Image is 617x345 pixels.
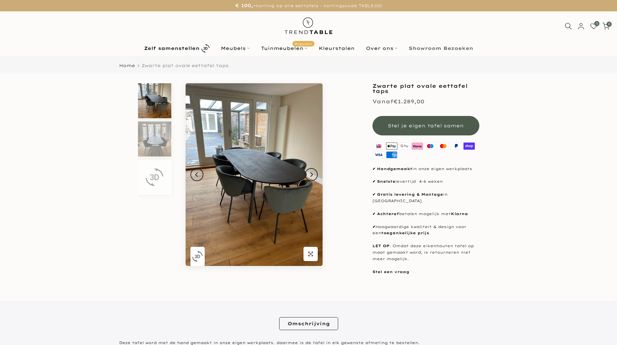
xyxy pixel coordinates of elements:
img: maestro [424,142,437,151]
img: apple pay [385,142,398,151]
img: 3D_icon.svg [145,168,164,186]
p: in onze eigen werkplaats [372,166,479,172]
img: google pay [398,142,411,151]
strong: ✔ [372,212,375,216]
a: Zelf samenstellen [138,43,215,54]
strong: ✔ [372,224,375,229]
p: levertijd 4-6 weken [372,178,479,185]
img: klarna [411,142,424,151]
strong: ✔ [372,179,375,184]
a: Over ons [360,44,403,52]
a: Meubels [215,44,255,52]
p: Hoogwaardige kwaliteit & design voor een . [372,224,479,237]
span: Populair [292,41,314,47]
strong: € 100,- [235,3,256,8]
p: betalen mogelijk met [372,211,479,217]
strong: Gratis levering & Montage [377,192,443,197]
a: Omschrijving [279,317,338,330]
img: master [437,142,450,151]
strong: LET OP [372,244,389,248]
img: paypal [450,142,463,151]
span: Zwarte plat ovale eettafel taps [142,63,229,68]
strong: Achteraf [377,212,399,216]
b: Showroom Bezoeken [409,46,473,51]
a: 0 [590,23,597,30]
a: Home [119,63,135,68]
a: 0 [602,23,610,30]
img: trend-table [280,11,337,40]
a: Showroom Bezoeken [403,44,479,52]
b: Zelf samenstellen [144,46,200,51]
strong: Klarna [451,212,468,216]
span: 0 [594,21,599,26]
p: in [GEOGRAPHIC_DATA] [372,191,479,204]
img: visa [372,151,385,159]
button: Next [305,168,318,181]
a: TuinmeubelenPopulair [255,44,313,52]
strong: Snelste [377,179,395,184]
a: Kleurstalen [313,44,360,52]
button: Previous [190,168,203,181]
img: shopify pay [463,142,475,151]
a: Stel een vraag [372,270,409,274]
p: korting op alle eettafels - kortingscode TABLE100 [8,2,609,10]
img: american express [385,151,398,159]
strong: ✔ [372,167,375,171]
img: ideal [372,142,385,151]
span: 0 [607,22,611,27]
h1: Zwarte plat ovale eettafel taps [372,83,479,94]
span: Vanaf [372,98,394,105]
span: Stel je eigen tafel samen [388,123,464,129]
p: : Omdat deze eikenhouten tafel op maat gemaakt word, is retourneren niet meer mogelijk. [372,243,479,262]
button: Stel je eigen tafel samen [372,116,479,135]
div: €1.289,00 [372,97,424,106]
strong: toegankelijke prijs [381,231,429,235]
img: 3D_icon.svg [192,251,203,262]
strong: Handgemaakt [377,167,412,171]
strong: ✔ [372,192,375,197]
